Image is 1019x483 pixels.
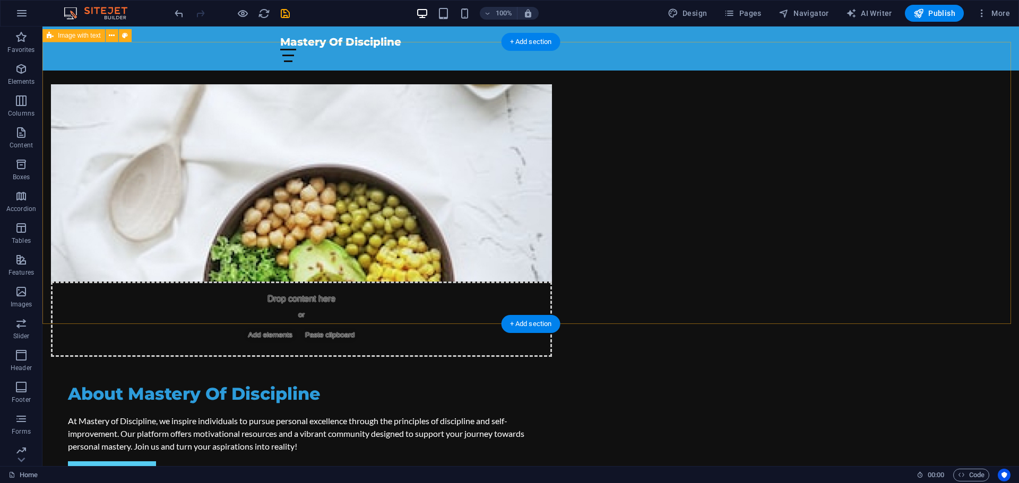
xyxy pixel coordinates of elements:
[8,268,34,277] p: Features
[774,5,833,22] button: Navigator
[6,205,36,213] p: Accordion
[258,301,317,316] span: Paste clipboard
[58,32,101,39] span: Image with text
[10,141,33,150] p: Content
[279,7,291,20] button: save
[202,301,254,316] span: Add elements
[257,7,270,20] button: reload
[905,5,964,22] button: Publish
[668,8,707,19] span: Design
[61,7,141,20] img: Editor Logo
[977,8,1010,19] span: More
[172,7,185,20] button: undo
[13,332,30,340] p: Slider
[8,109,34,118] p: Columns
[953,469,989,481] button: Code
[913,8,955,19] span: Publish
[12,236,31,245] p: Tables
[11,364,32,372] p: Header
[502,33,560,51] div: + Add section
[724,8,761,19] span: Pages
[935,471,937,479] span: :
[12,427,31,436] p: Forms
[663,5,712,22] div: Design (Ctrl+Alt+Y)
[12,396,31,404] p: Footer
[279,7,291,20] i: Save (Ctrl+S)
[779,8,829,19] span: Navigator
[972,5,1014,22] button: More
[13,173,30,181] p: Boxes
[496,7,513,20] h6: 100%
[8,77,35,86] p: Elements
[998,469,1011,481] button: Usercentrics
[7,46,34,54] p: Favorites
[846,8,892,19] span: AI Writer
[236,7,249,20] button: Click here to leave preview mode and continue editing
[928,469,944,481] span: 00 00
[8,469,38,481] a: Click to cancel selection. Double-click to open Pages
[917,469,945,481] h6: Session time
[173,7,185,20] i: Undo: Change background color (Ctrl+Z)
[480,7,517,20] button: 100%
[8,255,509,330] div: Drop content here
[523,8,533,18] i: On resize automatically adjust zoom level to fit chosen device.
[720,5,765,22] button: Pages
[502,315,560,333] div: + Add section
[842,5,896,22] button: AI Writer
[663,5,712,22] button: Design
[11,300,32,309] p: Images
[958,469,985,481] span: Code
[258,7,270,20] i: Reload page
